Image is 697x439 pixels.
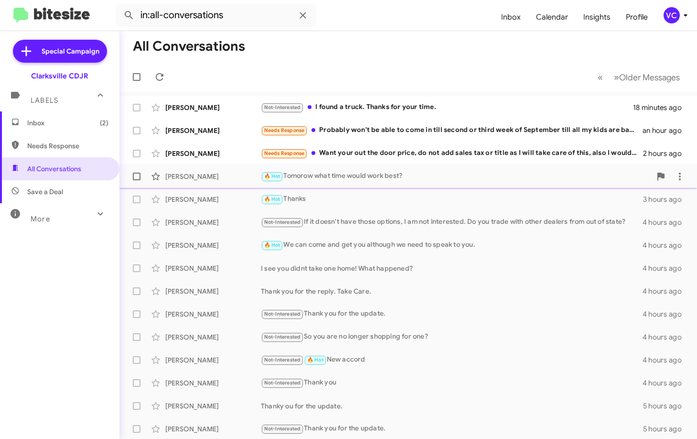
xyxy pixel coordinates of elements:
div: 5 hours ago [643,424,689,434]
button: Previous [592,67,609,87]
span: (2) [100,118,108,128]
div: 4 hours ago [643,332,689,342]
span: 🔥 Hot [264,242,280,248]
span: Not-Interested [264,311,301,317]
div: Thanky ou for the update. [261,401,643,411]
span: Needs Response [27,141,108,151]
div: 4 hours ago [643,218,689,227]
div: [PERSON_NAME] [165,172,261,181]
div: 4 hours ago [643,286,689,296]
div: [PERSON_NAME] [165,309,261,319]
span: Not-Interested [264,219,301,225]
span: Needs Response [264,150,305,156]
div: 3 hours ago [643,195,689,204]
span: Special Campaign [42,46,99,56]
span: Needs Response [264,127,305,133]
span: All Conversations [27,164,81,174]
span: » [614,71,619,83]
div: [PERSON_NAME] [165,126,261,135]
span: Not-Interested [264,357,301,363]
div: 4 hours ago [643,309,689,319]
div: [PERSON_NAME] [165,263,261,273]
a: Inbox [493,3,528,31]
span: Not-Interested [264,426,301,432]
div: Thank you for the reply. Take Care. [261,286,643,296]
input: Search [116,4,316,27]
div: [PERSON_NAME] [165,149,261,158]
span: Not-Interested [264,380,301,386]
div: Thank you for the update. [261,308,643,319]
span: More [31,215,50,223]
a: Calendar [528,3,576,31]
a: Special Campaign [13,40,107,63]
div: Thank you [261,377,643,388]
div: Probably won't be able to come in till second or third week of September till all my kids are bac... [261,125,643,136]
h1: All Conversations [133,39,245,54]
div: 4 hours ago [643,355,689,365]
div: [PERSON_NAME] [165,103,261,112]
div: Tomorow what time would work best? [261,171,651,182]
span: « [598,71,603,83]
div: So you are no longer shopping for one? [261,331,643,342]
div: [PERSON_NAME] [165,332,261,342]
span: Not-Interested [264,334,301,340]
div: 4 hours ago [643,263,689,273]
button: VC [655,7,686,23]
div: [PERSON_NAME] [165,241,261,250]
div: If it doesn't have those options, I am not interested. Do you trade with other dealers from out o... [261,217,643,228]
span: 🔥 Hot [264,196,280,202]
div: [PERSON_NAME] [165,286,261,296]
div: 5 hours ago [643,401,689,411]
div: New accord [261,354,643,365]
div: Thanks [261,194,643,205]
span: Older Messages [619,72,680,83]
span: 🔥 Hot [307,357,323,363]
div: 4 hours ago [643,378,689,388]
div: Clarksville CDJR [31,71,88,81]
div: an hour ago [643,126,689,135]
div: I found a truck. Thanks for your time. [261,102,633,113]
div: [PERSON_NAME] [165,424,261,434]
a: Insights [576,3,618,31]
div: Thank you for the update. [261,423,643,434]
div: [PERSON_NAME] [165,378,261,388]
div: We can come and get you although we need to speak to you. [261,240,643,251]
span: Inbox [27,118,108,128]
div: [PERSON_NAME] [165,401,261,411]
div: [PERSON_NAME] [165,218,261,227]
div: [PERSON_NAME] [165,195,261,204]
span: Save a Deal [27,187,63,197]
div: 4 hours ago [643,241,689,250]
div: 2 hours ago [643,149,689,158]
a: Profile [618,3,655,31]
span: Labels [31,96,58,105]
nav: Page navigation example [592,67,686,87]
div: I see you didnt take one home! What happened? [261,263,643,273]
div: VC [664,7,680,23]
div: Want your out the door price, do not add sales tax or title as I will take care of this, also I w... [261,148,643,159]
button: Next [608,67,686,87]
div: [PERSON_NAME] [165,355,261,365]
div: 18 minutes ago [633,103,689,112]
span: 🔥 Hot [264,173,280,179]
span: Not-Interested [264,104,301,110]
